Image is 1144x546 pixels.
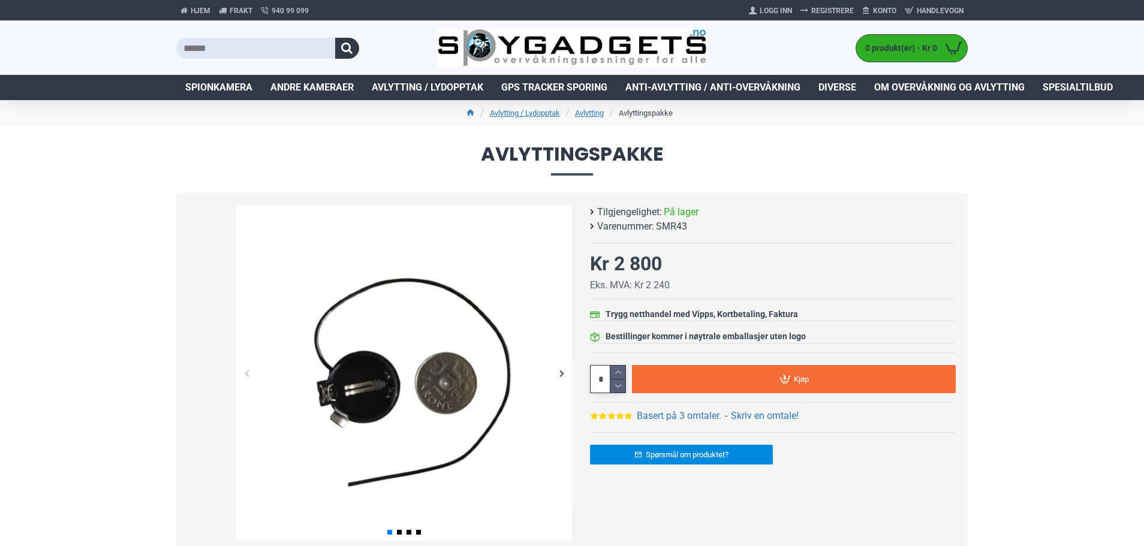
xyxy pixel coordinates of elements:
[597,219,654,234] b: Varenummer:
[575,107,604,119] a: Avlytting
[874,80,1025,95] span: Om overvåkning og avlytting
[501,80,607,95] span: GPS Tracker Sporing
[856,42,940,55] span: 0 produkt(er) - Kr 0
[270,80,354,95] span: Andre kameraer
[363,75,492,100] a: Avlytting / Lydopptak
[873,5,896,16] span: Konto
[492,75,616,100] a: GPS Tracker Sporing
[917,5,964,16] span: Handlevogn
[664,205,699,219] span: På lager
[590,445,773,464] a: Spørsmål om produktet?
[606,308,798,321] div: Trygg netthandel med Vipps, Kortbetaling, Faktura
[236,363,257,384] div: Previous slide
[731,409,799,423] a: Skriv en omtale!
[856,35,967,62] a: 0 produkt(er) - Kr 0
[597,205,662,219] b: Tilgjengelighet:
[176,144,968,175] span: Avlyttingspakke
[637,409,721,423] a: Basert på 3 omtaler.
[760,5,792,16] span: Logg Inn
[818,80,856,95] span: Diverse
[407,530,411,535] span: Go to slide 3
[191,5,210,16] span: Hjem
[230,5,252,16] span: Frakt
[272,5,309,16] span: 940 99 099
[551,363,572,384] div: Next slide
[796,1,858,20] a: Registrere
[811,5,854,16] span: Registrere
[809,75,865,100] a: Diverse
[185,80,252,95] span: Spionkamera
[1043,80,1113,95] span: Spesialtilbud
[616,75,809,100] a: Anti-avlytting / Anti-overvåkning
[261,75,363,100] a: Andre kameraer
[590,249,662,278] div: Kr 2 800
[1034,75,1122,100] a: Spesialtilbud
[438,29,707,68] img: SpyGadgets.no
[387,530,392,535] span: Go to slide 1
[397,530,402,535] span: Go to slide 2
[490,107,560,119] a: Avlytting / Lydopptak
[745,1,796,20] a: Logg Inn
[725,410,727,421] b: -
[176,75,261,100] a: Spionkamera
[794,375,809,383] span: Kjøp
[656,219,687,234] span: SMR43
[372,80,483,95] span: Avlytting / Lydopptak
[416,530,421,535] span: Go to slide 4
[901,1,968,20] a: Handlevogn
[865,75,1034,100] a: Om overvåkning og avlytting
[236,205,572,541] img: Avlyttingspakke
[606,330,806,343] div: Bestillinger kommer i nøytrale emballasjer uten logo
[858,1,901,20] a: Konto
[625,80,800,95] span: Anti-avlytting / Anti-overvåkning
